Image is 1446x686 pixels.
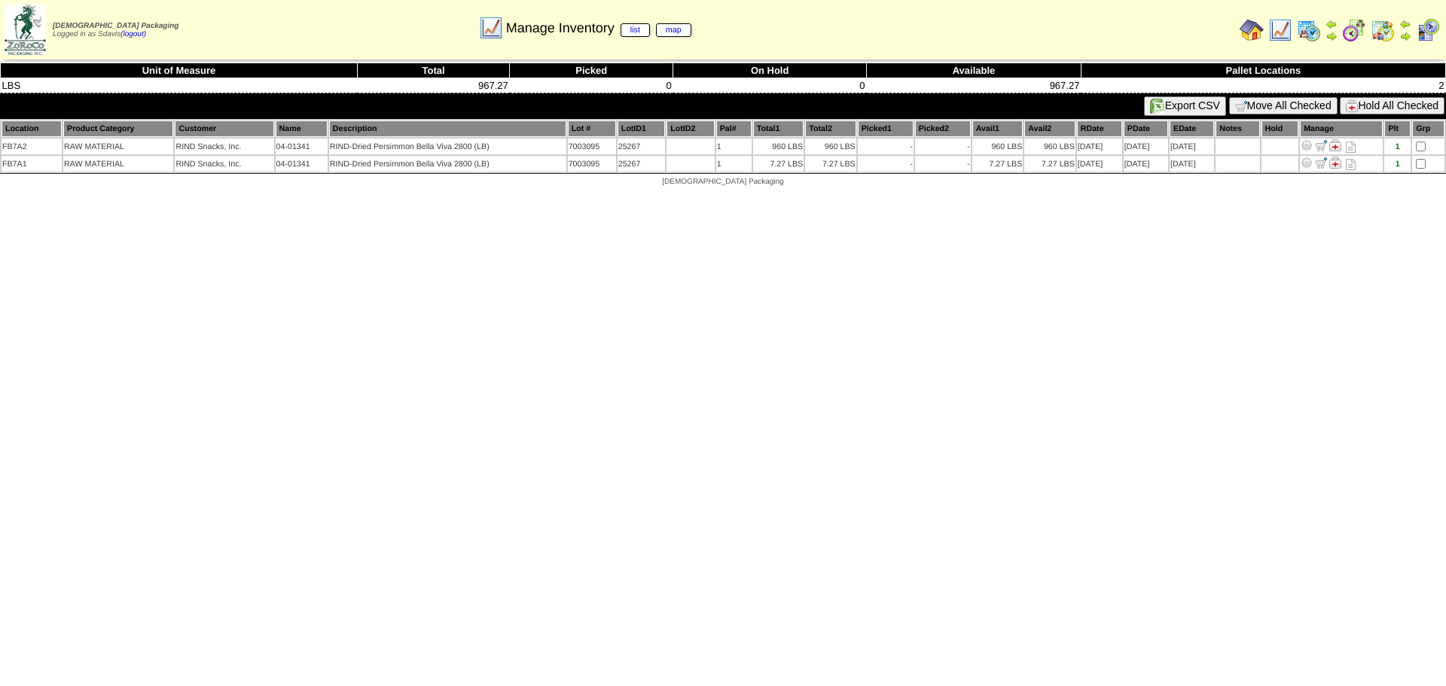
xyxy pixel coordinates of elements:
[568,139,616,154] td: 7003095
[1301,139,1313,151] img: Adjust
[1,78,358,93] td: LBS
[510,63,673,78] th: Picked
[1261,120,1299,137] th: Hold
[479,16,503,40] img: line_graph.gif
[357,63,509,78] th: Total
[662,178,783,186] span: [DEMOGRAPHIC_DATA] Packaging
[175,156,273,172] td: RIND Snacks, Inc.
[716,156,752,172] td: 1
[1346,159,1356,170] i: Note
[1315,157,1327,169] img: Move
[1170,120,1214,137] th: EDate
[867,78,1081,93] td: 967.27
[1081,63,1445,78] th: Pallet Locations
[5,5,46,55] img: zoroco-logo-small.webp
[1229,97,1338,114] button: Move All Checked
[1077,120,1122,137] th: RDate
[1329,139,1341,151] img: Manage Hold
[1024,139,1075,154] td: 960 LBS
[506,20,691,36] span: Manage Inventory
[1077,139,1122,154] td: [DATE]
[1346,142,1356,153] i: Note
[175,139,273,154] td: RIND Snacks, Inc.
[753,120,804,137] th: Total1
[858,120,914,137] th: Picked1
[656,23,691,37] a: map
[357,78,509,93] td: 967.27
[915,120,971,137] th: Picked2
[805,139,856,154] td: 960 LBS
[329,139,566,154] td: RIND-Dried Persimmon Bella Viva 2800 (LB)
[276,120,328,137] th: Name
[2,139,62,154] td: FB7A2
[716,120,752,137] th: Pal#
[1385,160,1410,169] div: 1
[667,120,715,137] th: LotID2
[858,156,914,172] td: -
[1024,120,1075,137] th: Avail2
[618,139,666,154] td: 25267
[1342,18,1366,42] img: calendarblend.gif
[1416,18,1440,42] img: calendarcustomer.gif
[915,139,971,154] td: -
[858,139,914,154] td: -
[276,156,328,172] td: 04-01341
[1340,97,1444,114] button: Hold All Checked
[2,120,62,137] th: Location
[1124,139,1168,154] td: [DATE]
[1300,120,1383,137] th: Manage
[1077,156,1122,172] td: [DATE]
[1240,18,1264,42] img: home.gif
[329,156,566,172] td: RIND-Dried Persimmon Bella Viva 2800 (LB)
[1412,120,1444,137] th: Grp
[1301,157,1313,169] img: Adjust
[805,120,856,137] th: Total2
[972,120,1023,137] th: Avail1
[1315,139,1327,151] img: Move
[618,156,666,172] td: 25267
[1124,120,1168,137] th: PDate
[276,139,328,154] td: 04-01341
[568,120,616,137] th: Lot #
[716,139,752,154] td: 1
[53,22,178,38] span: Logged in as Sdavis
[1399,30,1411,42] img: arrowright.gif
[1124,156,1168,172] td: [DATE]
[1385,142,1410,151] div: 1
[1150,99,1165,114] img: excel.gif
[568,156,616,172] td: 7003095
[621,23,650,37] a: list
[1024,156,1075,172] td: 7.27 LBS
[867,63,1081,78] th: Available
[753,139,804,154] td: 960 LBS
[1235,100,1247,112] img: cart.gif
[510,78,673,93] td: 0
[1325,30,1338,42] img: arrowright.gif
[1216,120,1259,137] th: Notes
[972,156,1023,172] td: 7.27 LBS
[673,63,867,78] th: On Hold
[915,156,971,172] td: -
[120,30,146,38] a: (logout)
[1,63,358,78] th: Unit of Measure
[805,156,856,172] td: 7.27 LBS
[1325,18,1338,30] img: arrowleft.gif
[1081,78,1445,93] td: 2
[329,120,566,137] th: Description
[63,120,173,137] th: Product Category
[63,156,173,172] td: RAW MATERIAL
[53,22,178,30] span: [DEMOGRAPHIC_DATA] Packaging
[1371,18,1395,42] img: calendarinout.gif
[1144,96,1226,116] button: Export CSV
[1268,18,1292,42] img: line_graph.gif
[972,139,1023,154] td: 960 LBS
[1170,156,1214,172] td: [DATE]
[1384,120,1411,137] th: Plt
[673,78,867,93] td: 0
[1170,139,1214,154] td: [DATE]
[2,156,62,172] td: FB7A1
[618,120,666,137] th: LotID1
[1346,100,1358,112] img: hold.gif
[175,120,273,137] th: Customer
[1297,18,1321,42] img: calendarprod.gif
